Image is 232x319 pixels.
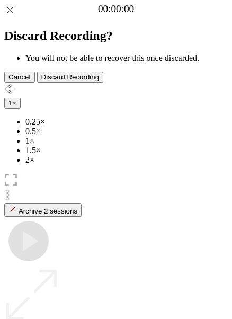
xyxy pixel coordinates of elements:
div: Archive 2 sessions [8,205,77,215]
span: 1 [8,99,12,107]
button: Cancel [4,72,35,83]
li: You will not be able to recover this once discarded. [25,54,228,63]
button: Discard Recording [37,72,104,83]
a: 00:00:00 [98,3,134,15]
button: 1× [4,98,21,109]
button: Archive 2 sessions [4,203,82,217]
li: 2× [25,155,228,165]
li: 0.25× [25,117,228,127]
li: 1× [25,136,228,146]
li: 0.5× [25,127,228,136]
h2: Discard Recording? [4,29,228,43]
li: 1.5× [25,146,228,155]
